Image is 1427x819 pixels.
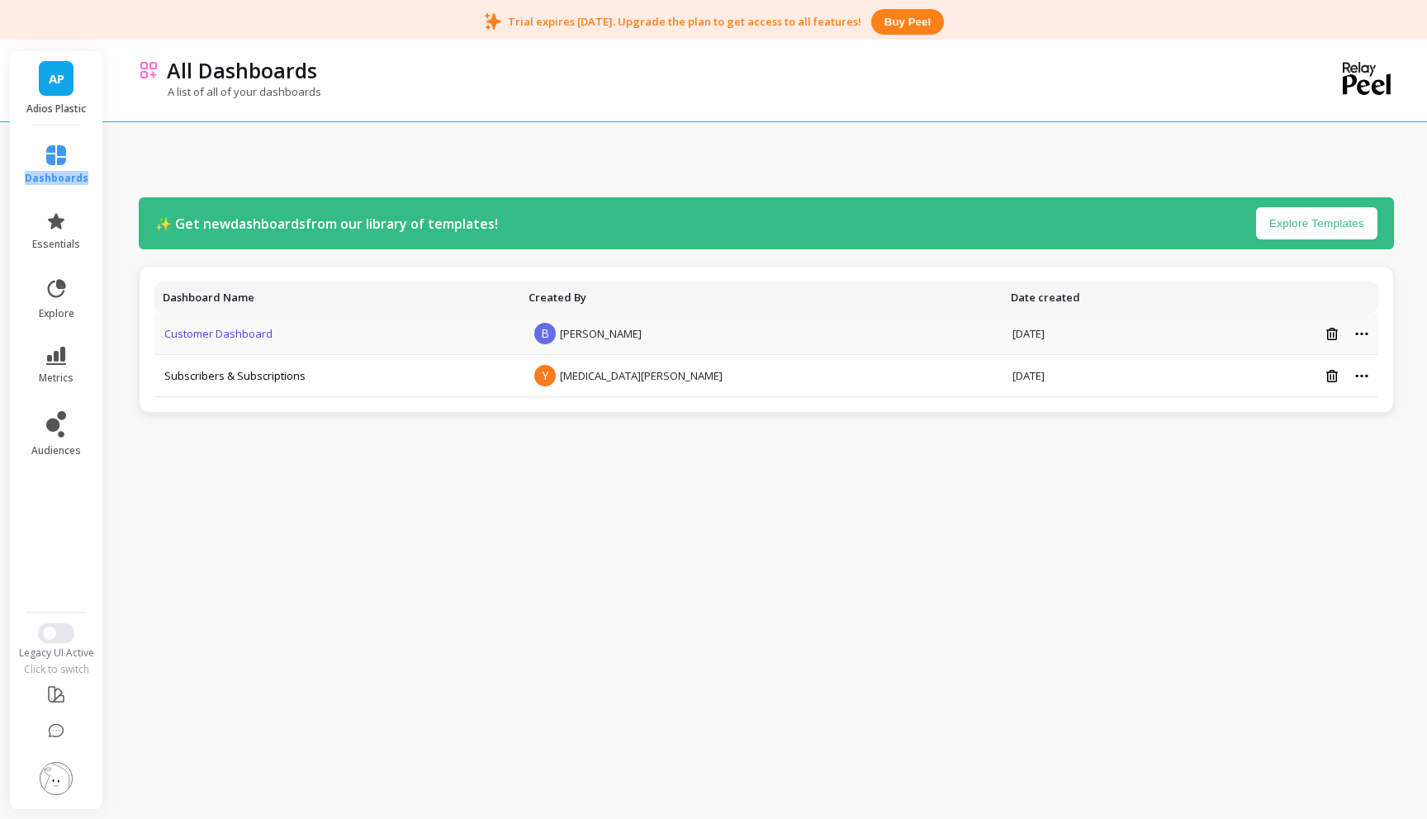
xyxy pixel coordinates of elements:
[1003,355,1197,397] td: [DATE]
[26,102,87,116] p: Adios Plastic
[31,444,81,457] span: audiences
[520,282,1003,313] th: Toggle SortBy
[560,368,723,383] span: [MEDICAL_DATA][PERSON_NAME]
[534,323,556,344] span: B
[49,69,64,88] span: AP
[8,646,105,660] div: Legacy UI Active
[167,56,317,84] p: All Dashboards
[139,84,321,99] p: A list of all of your dashboards
[38,623,74,643] button: Switch to New UI
[871,9,944,35] button: Buy peel
[25,172,88,185] span: dashboards
[560,326,642,341] span: [PERSON_NAME]
[139,60,159,80] img: header icon
[164,368,306,383] a: Subscribers & Subscriptions
[1256,207,1377,239] button: Explore Templates
[154,282,520,313] th: Toggle SortBy
[1003,313,1197,355] td: [DATE]
[164,326,273,341] a: Customer Dashboard
[155,214,498,234] p: ✨ Get new dashboards from our library of templates!
[8,663,105,676] div: Click to switch
[1003,282,1197,313] th: Toggle SortBy
[508,14,861,29] p: Trial expires [DATE]. Upgrade the plan to get access to all features!
[32,238,80,251] span: essentials
[39,307,74,320] span: explore
[40,762,73,795] img: profile picture
[534,365,556,386] span: Y
[39,372,73,385] span: metrics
